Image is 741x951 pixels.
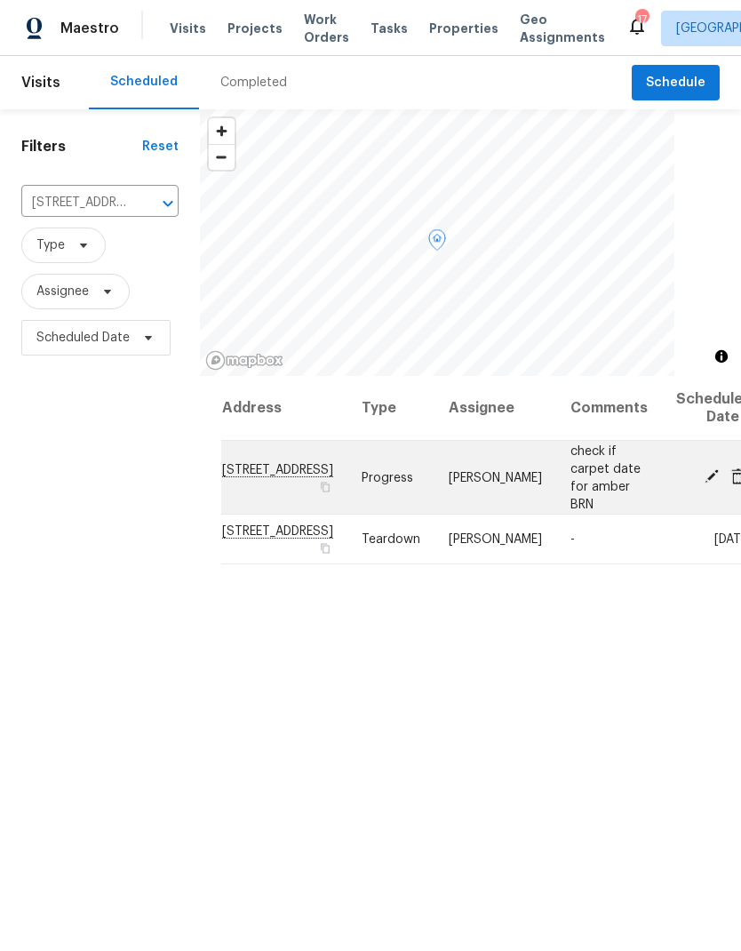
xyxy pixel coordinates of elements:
[716,347,727,366] span: Toggle attribution
[200,109,674,376] canvas: Map
[21,138,142,156] h1: Filters
[711,346,732,367] button: Toggle attribution
[449,533,542,546] span: [PERSON_NAME]
[170,20,206,37] span: Visits
[698,468,725,484] span: Edit
[209,145,235,170] span: Zoom out
[347,376,434,441] th: Type
[304,11,349,46] span: Work Orders
[370,22,408,35] span: Tasks
[556,376,662,441] th: Comments
[570,533,575,546] span: -
[362,471,413,483] span: Progress
[60,20,119,37] span: Maestro
[209,144,235,170] button: Zoom out
[209,118,235,144] button: Zoom in
[221,376,347,441] th: Address
[21,63,60,102] span: Visits
[646,72,705,94] span: Schedule
[317,478,333,494] button: Copy Address
[220,74,287,92] div: Completed
[520,11,605,46] span: Geo Assignments
[110,73,178,91] div: Scheduled
[632,65,720,101] button: Schedule
[570,444,641,510] span: check if carpet date for amber BRN
[36,236,65,254] span: Type
[36,283,89,300] span: Assignee
[142,138,179,156] div: Reset
[428,229,446,257] div: Map marker
[317,540,333,556] button: Copy Address
[227,20,283,37] span: Projects
[635,11,648,28] div: 17
[362,533,420,546] span: Teardown
[36,329,130,347] span: Scheduled Date
[434,376,556,441] th: Assignee
[449,471,542,483] span: [PERSON_NAME]
[155,191,180,216] button: Open
[21,189,129,217] input: Search for an address...
[205,350,283,371] a: Mapbox homepage
[429,20,498,37] span: Properties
